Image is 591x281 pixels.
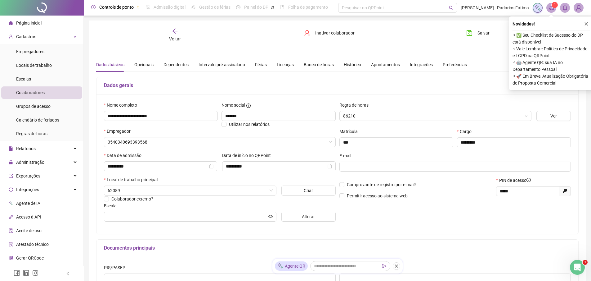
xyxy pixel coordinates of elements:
[16,160,44,165] span: Administração
[281,186,336,196] button: Criar
[16,187,39,192] span: Integrações
[299,28,359,38] button: Inativar colaborador
[9,35,13,39] span: user-add
[466,30,472,36] span: save
[16,117,59,122] span: Calendário de feriados
[16,214,41,219] span: Acesso à API
[104,202,121,209] label: Escala
[108,137,332,147] span: 3540340693393568
[461,4,529,11] span: [PERSON_NAME] - Padarias Fátima
[91,5,96,9] span: clock-circle
[339,102,373,108] label: Regra de horas
[339,128,362,135] label: Matrícula
[90,10,102,22] img: Profile image for Maria
[146,5,150,9] span: file-done
[410,61,433,68] div: Integrações
[304,30,310,36] span: user-delete
[280,5,284,9] span: book
[275,261,308,271] div: Agente QR
[16,76,31,81] span: Escalas
[163,61,189,68] div: Dependentes
[562,5,568,11] span: bell
[462,28,494,38] button: Salvar
[78,10,91,22] img: Profile image for Financeiro
[304,187,313,194] span: Criar
[9,174,13,178] span: export
[107,10,118,21] div: Fechar
[32,270,38,276] span: instagram
[534,4,541,11] img: sparkle-icon.fc2bf0ac1784a2077858766a79e2daf3.svg
[104,244,571,252] h5: Documentos principais
[16,146,36,151] span: Relatórios
[347,182,417,187] span: Comprovante de registro por e-mail?
[513,73,590,86] span: ⚬ 🚀 Em Breve, Atualização Obrigatória de Proposta Comercial
[134,61,154,68] div: Opcionais
[199,61,245,68] div: Intervalo pré-assinalado
[169,36,181,41] span: Voltar
[172,28,178,34] span: arrow-left
[101,210,116,214] span: Tarefas
[111,196,153,201] span: Colaborador externo?
[23,270,29,276] span: linkedin
[236,5,240,9] span: dashboard
[271,6,275,9] span: pushpin
[244,5,268,10] span: Painel do DP
[104,102,141,108] label: Nome completo
[304,61,334,68] div: Banco de horas
[526,178,531,182] span: info-circle
[13,129,32,135] p: 3 etapas
[222,152,275,159] label: Data de início no QRPoint
[499,177,531,184] span: PIN de acesso
[302,213,315,220] span: Alterar
[552,2,558,8] sup: 1
[9,215,13,219] span: api
[16,104,51,109] span: Grupos de acesso
[6,84,118,114] div: Envie uma mensagemNormalmente respondemos em alguns minutos
[268,214,273,219] span: eye
[394,264,399,268] span: close
[288,5,328,10] span: Folha de pagamento
[66,10,79,22] img: Profile image for Gabriel
[9,160,13,164] span: lock
[277,263,284,269] img: sparkle-icon.fc2bf0ac1784a2077858766a79e2daf3.svg
[339,152,355,159] label: E-mail
[347,193,408,198] span: Permitir acesso ao sistema web
[13,150,98,156] div: Realize a sua primeira admissão digital
[13,89,104,95] div: Envie uma mensagem
[136,6,140,9] span: pushpin
[513,45,590,59] span: ⚬ Vale Lembrar: Política de Privacidade e LGPD na QRPoint
[574,3,583,12] img: 85259
[343,111,528,121] span: 86210
[16,201,40,206] span: Agente de IA
[154,5,186,10] span: Admissão digital
[255,61,267,68] div: Férias
[104,128,135,135] label: Empregador
[222,102,245,108] span: Nome social
[584,22,589,26] span: close
[13,95,104,108] div: Normalmente respondemos em alguns minutos
[9,210,22,214] span: Início
[16,21,42,25] span: Página inicial
[16,49,44,54] span: Empregadores
[104,82,571,89] h5: Dados gerais
[382,264,387,268] span: send
[536,111,571,121] button: Ver
[13,145,51,150] span: Primeira etapa :
[513,32,590,45] span: ⚬ ✅ Seu Checklist de Sucesso do DP está disponível
[34,210,59,214] span: Mensagens
[583,260,588,265] span: 1
[246,104,251,108] span: info-circle
[9,146,13,151] span: file
[12,55,112,76] p: Como podemos ajudar?
[99,5,134,10] span: Controle de ponto
[13,171,64,177] span: Qual é a sua dúvida?
[6,117,118,162] div: Olá, Padarias3 etapas•Cerca de 5 minutosPrimeira etapa:Realize a sua primeira admissão digital
[344,61,361,68] div: Histórico
[550,113,557,119] span: Ver
[96,61,124,68] div: Dados básicos
[104,264,129,271] label: PIS/PASEP
[37,129,79,135] p: Cerca de 5 minutos
[477,30,490,36] span: Salvar
[191,5,195,9] span: sun
[16,34,36,39] span: Cadastros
